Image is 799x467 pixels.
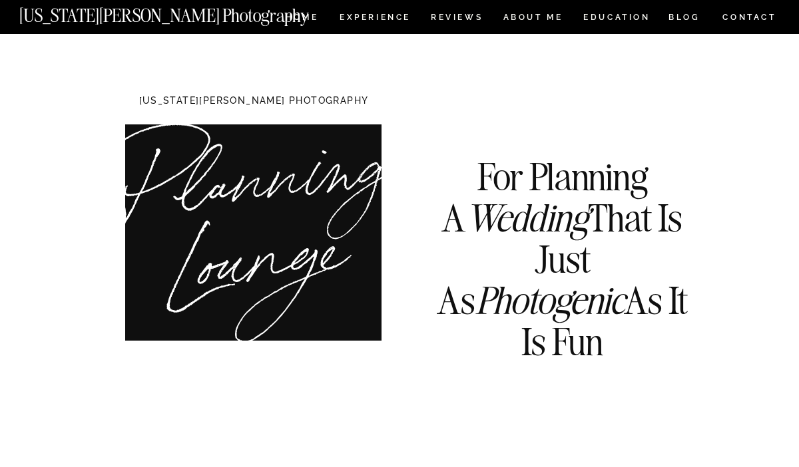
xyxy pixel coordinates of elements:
[111,142,405,292] h1: Planning Lounge
[431,13,481,25] a: REVIEWS
[423,156,702,309] h3: For Planning A That Is Just As As It Is Fun
[668,13,700,25] a: BLOG
[503,13,563,25] a: ABOUT ME
[340,13,409,25] a: Experience
[465,194,588,241] i: Wedding
[117,96,390,108] h1: [US_STATE][PERSON_NAME] PHOTOGRAPHY
[19,7,354,18] a: [US_STATE][PERSON_NAME] Photography
[475,277,625,324] i: Photogenic
[582,13,652,25] a: EDUCATION
[722,10,777,25] a: CONTACT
